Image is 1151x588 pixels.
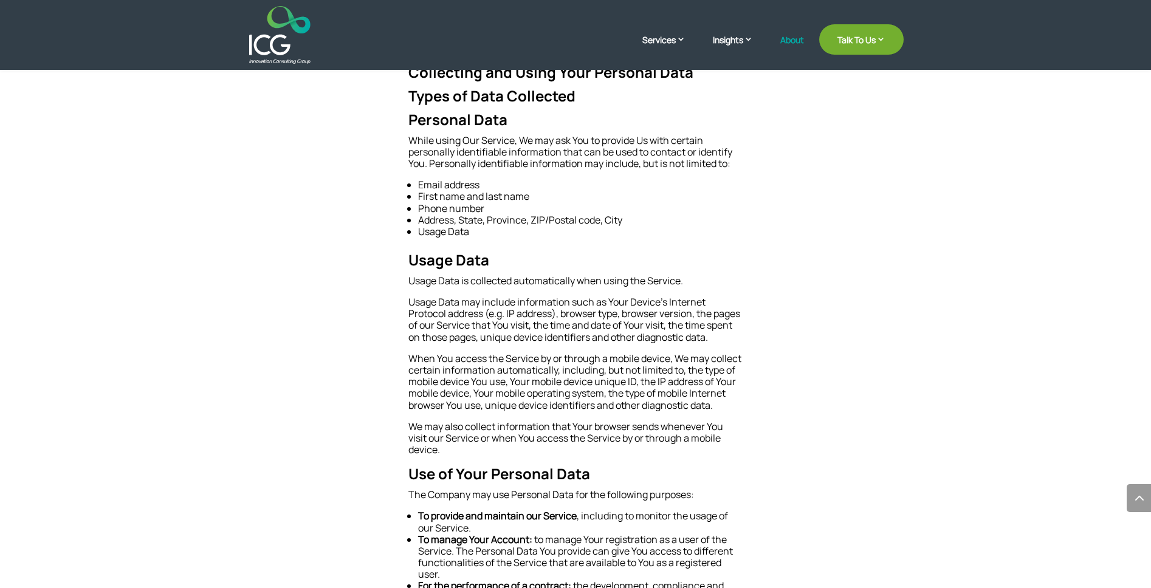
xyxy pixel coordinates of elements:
iframe: Chat Widget [943,457,1151,588]
li: Usage Data [418,226,743,238]
a: Services [642,33,698,64]
li: Email address [418,179,743,191]
strong: To manage Your Account: [418,533,532,546]
li: , including to monitor the usage of our Service. [418,510,743,533]
a: About [780,35,804,64]
a: Talk To Us [819,24,904,55]
p: We may also collect information that Your browser sends whenever You visit our Service or when Yo... [408,421,743,466]
h2: Use of Your Personal Data [408,465,743,489]
p: The Company may use Personal Data for the following purposes: [408,489,743,510]
strong: To provide and maintain our Service [418,509,577,522]
li: Address, State, Province, ZIP/Postal code, City [418,214,743,226]
h1: Collecting and Using Your Personal Data [408,64,743,87]
h2: Types of Data Collected [408,87,743,111]
li: to manage Your registration as a user of the Service. The Personal Data You provide can give You ... [418,534,743,581]
img: ICG [249,6,311,64]
li: Phone number [418,203,743,214]
p: Usage Data is collected automatically when using the Service. [408,275,743,296]
li: First name and last name [418,191,743,202]
a: Insights [713,33,765,64]
p: Usage Data may include information such as Your Device’s Internet Protocol address (e.g. IP addre... [408,296,743,353]
p: While using Our Service, We may ask You to provide Us with certain personally identifiable inform... [408,135,743,180]
p: When You access the Service by or through a mobile device, We may collect certain information aut... [408,353,743,421]
h3: Personal Data [408,111,743,135]
h3: Usage Data [408,251,743,275]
